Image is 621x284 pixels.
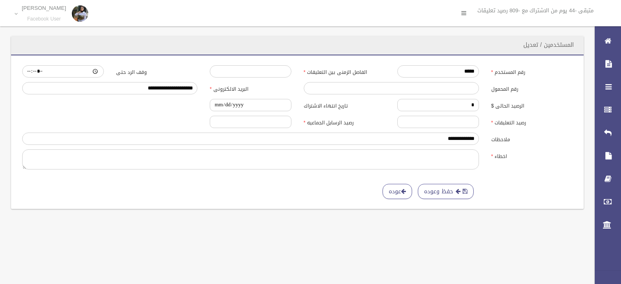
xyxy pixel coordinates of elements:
[298,65,392,77] label: الفاصل الزمنى بين التعليقات
[22,16,66,22] small: Facebook User
[298,116,392,127] label: رصيد الرسايل الجماعيه
[22,5,66,11] p: [PERSON_NAME]
[485,133,579,144] label: ملاحظات
[485,65,579,77] label: رقم المستخدم
[485,149,579,161] label: اخطاء
[204,82,298,94] label: البريد الالكترونى
[298,99,392,110] label: تاريخ انتهاء الاشتراك
[485,99,579,110] label: الرصيد الحالى $
[110,65,204,77] label: وقف الرد حتى
[485,116,579,127] label: رصيد التعليقات
[418,184,474,199] button: حفظ وعوده
[485,82,579,94] label: رقم المحمول
[383,184,412,199] a: عوده
[513,37,584,53] header: المستخدمين / تعديل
